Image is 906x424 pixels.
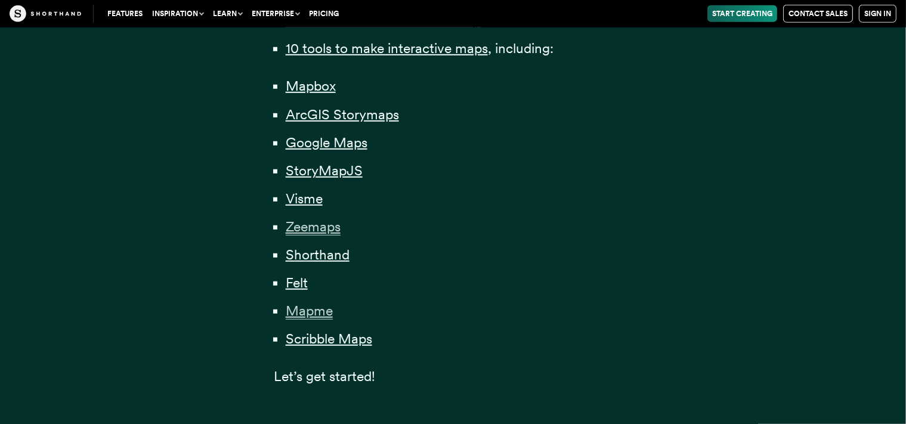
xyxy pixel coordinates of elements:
[147,5,208,22] button: Inspiration
[208,5,247,22] button: Learn
[286,218,341,236] span: Zeemaps
[286,134,367,151] a: Google Maps
[286,190,323,207] a: Visme
[783,5,853,23] a: Contact Sales
[286,330,372,347] a: Scribble Maps
[286,40,488,57] a: 10 tools to make interactive maps
[488,40,554,57] span: , including:
[10,5,81,22] img: The Craft
[286,302,333,319] a: Mapme
[247,5,304,22] button: Enterprise
[859,5,896,23] a: Sign in
[274,368,376,385] span: Let’s get started!
[286,78,336,94] a: Mapbox
[286,274,308,291] a: Felt
[286,302,333,320] span: Mapme
[286,246,350,263] a: Shorthand
[707,5,777,22] a: Start Creating
[286,162,363,179] a: StoryMapJS
[304,5,344,22] a: Pricing
[286,106,399,123] a: ArcGIS Storymaps
[286,218,341,235] a: Zeemaps
[103,5,147,22] a: Features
